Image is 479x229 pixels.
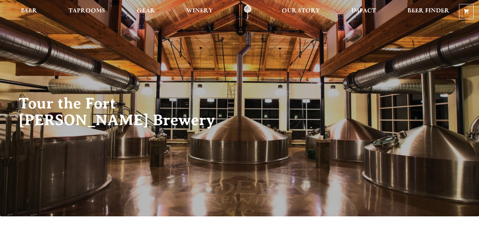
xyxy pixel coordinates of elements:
a: Taprooms [64,4,109,19]
a: Gear [132,4,159,19]
span: Beer Finder [407,8,449,14]
span: Taprooms [69,8,105,14]
a: Beer Finder [403,4,454,19]
a: Winery [182,4,217,19]
a: Beer [17,4,42,19]
a: Impact [347,4,380,19]
a: Our Story [277,4,324,19]
span: Our Story [282,8,320,14]
span: Impact [351,8,376,14]
a: Odell Home [235,4,260,19]
span: Winery [186,8,213,14]
h2: Tour the Fort [PERSON_NAME] Brewery [19,95,226,128]
span: Gear [137,8,155,14]
span: Beer [21,8,37,14]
